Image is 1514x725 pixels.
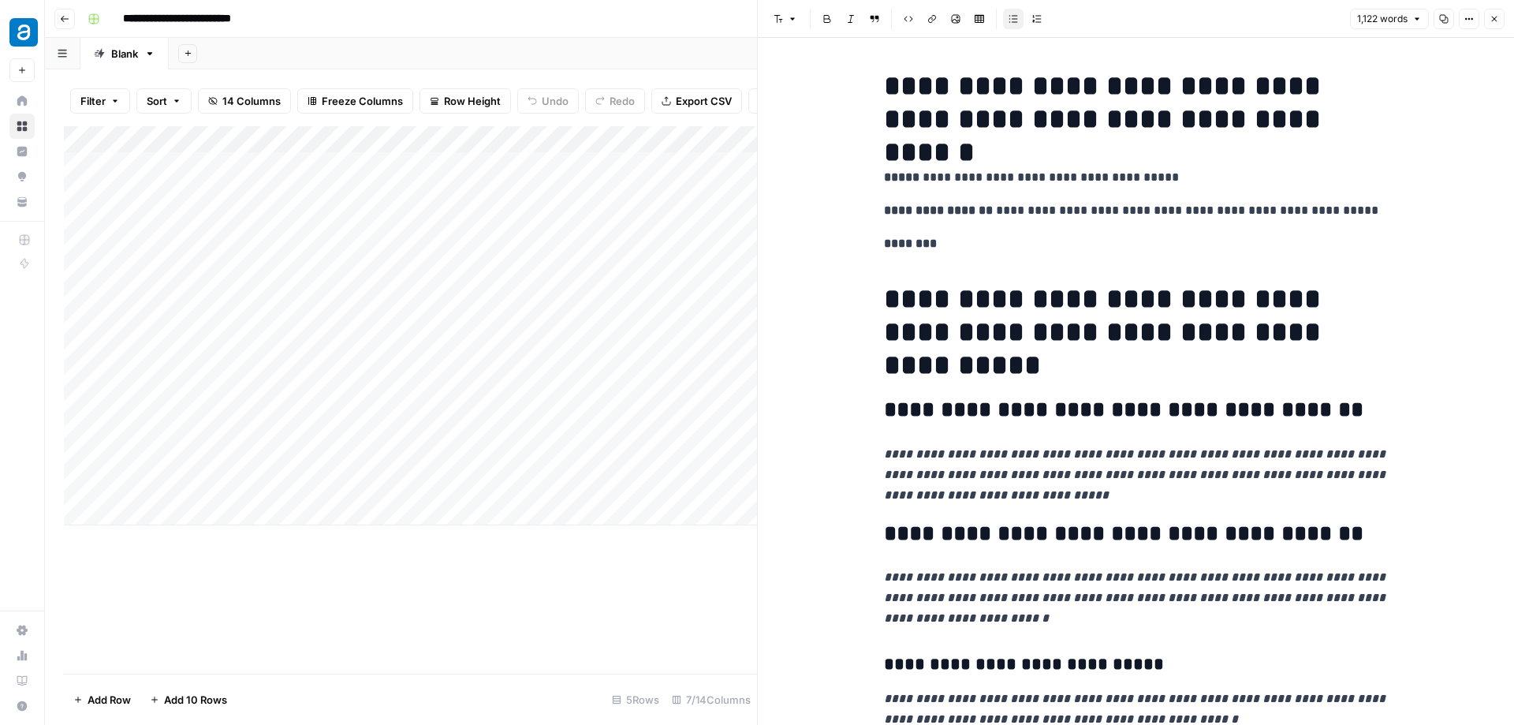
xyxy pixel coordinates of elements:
[222,93,281,109] span: 14 Columns
[297,88,413,114] button: Freeze Columns
[9,13,35,52] button: Workspace: Appfolio
[322,93,403,109] span: Freeze Columns
[444,93,501,109] span: Row Height
[606,687,666,712] div: 5 Rows
[9,114,35,139] a: Browse
[111,46,138,62] div: Blank
[198,88,291,114] button: 14 Columns
[666,687,757,712] div: 7/14 Columns
[9,618,35,643] a: Settings
[164,692,227,708] span: Add 10 Rows
[9,189,35,215] a: Your Data
[9,643,35,668] a: Usage
[9,164,35,189] a: Opportunities
[9,139,35,164] a: Insights
[651,88,742,114] button: Export CSV
[80,93,106,109] span: Filter
[9,88,35,114] a: Home
[9,693,35,719] button: Help + Support
[70,88,130,114] button: Filter
[517,88,579,114] button: Undo
[80,38,169,69] a: Blank
[1357,12,1408,26] span: 1,122 words
[676,93,732,109] span: Export CSV
[420,88,511,114] button: Row Height
[542,93,569,109] span: Undo
[9,668,35,693] a: Learning Hub
[585,88,645,114] button: Redo
[610,93,635,109] span: Redo
[136,88,192,114] button: Sort
[147,93,167,109] span: Sort
[64,687,140,712] button: Add Row
[140,687,237,712] button: Add 10 Rows
[88,692,131,708] span: Add Row
[9,18,38,47] img: Appfolio Logo
[1350,9,1429,29] button: 1,122 words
